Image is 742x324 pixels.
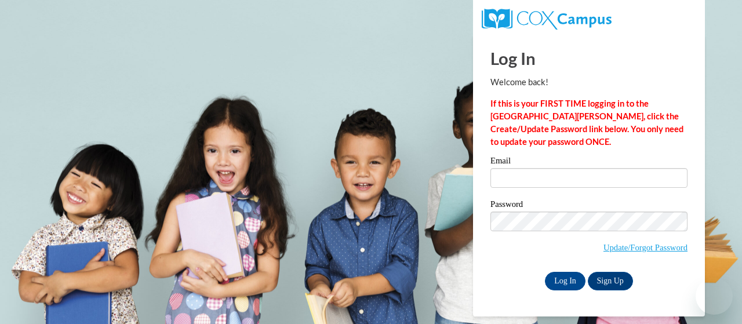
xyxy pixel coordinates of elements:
[696,278,733,315] iframe: Button to launch messaging window
[482,9,612,30] img: COX Campus
[490,200,688,212] label: Password
[545,272,585,290] input: Log In
[490,46,688,70] h1: Log In
[490,76,688,89] p: Welcome back!
[588,272,633,290] a: Sign Up
[603,243,688,252] a: Update/Forgot Password
[490,99,683,147] strong: If this is your FIRST TIME logging in to the [GEOGRAPHIC_DATA][PERSON_NAME], click the Create/Upd...
[490,156,688,168] label: Email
